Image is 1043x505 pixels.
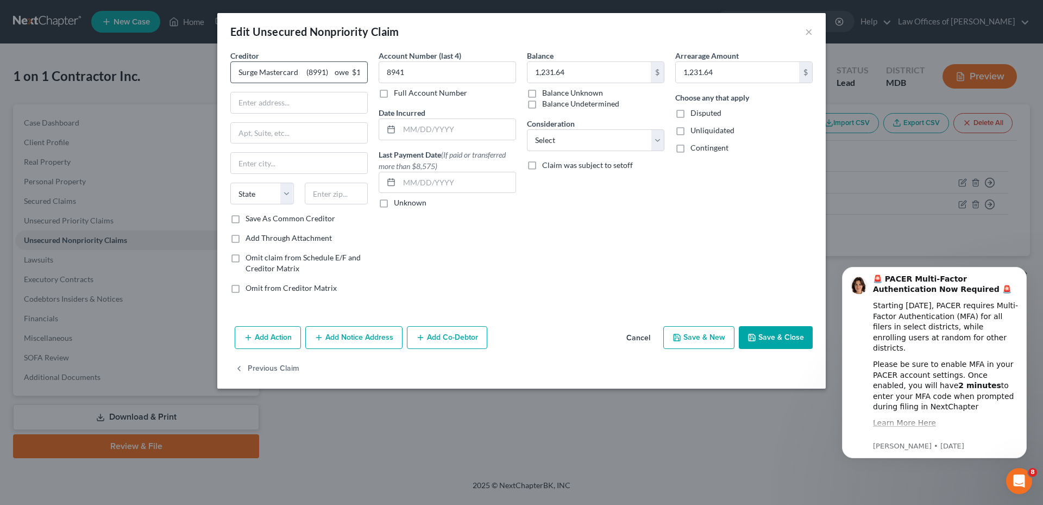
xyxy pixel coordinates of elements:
[651,62,664,83] div: $
[379,50,461,61] label: Account Number (last 4)
[394,88,467,98] label: Full Account Number
[231,92,367,113] input: Enter address...
[379,149,516,172] label: Last Payment Date
[230,61,368,83] input: Search creditor by name...
[805,25,813,38] button: ×
[675,92,749,103] label: Choose any that apply
[527,118,575,129] label: Consideration
[690,108,721,117] span: Disputed
[799,62,812,83] div: $
[542,88,603,98] label: Balance Unknown
[527,50,554,61] label: Balance
[394,197,426,208] label: Unknown
[739,326,813,349] button: Save & Close
[246,213,335,224] label: Save As Common Creditor
[305,326,403,349] button: Add Notice Address
[246,253,361,273] span: Omit claim from Schedule E/F and Creditor Matrix
[675,50,739,61] label: Arrearage Amount
[246,233,332,244] label: Add Through Attachment
[399,119,516,140] input: MM/DD/YYYY
[618,327,659,349] button: Cancel
[826,251,1043,476] iframe: Intercom notifications message
[231,123,367,144] input: Apt, Suite, etc...
[231,153,367,173] input: Enter city...
[676,62,799,83] input: 0.00
[379,61,516,83] input: XXXX
[235,326,301,349] button: Add Action
[246,283,337,292] span: Omit from Creditor Matrix
[690,143,728,152] span: Contingent
[527,62,651,83] input: 0.00
[690,126,734,135] span: Unliquidated
[1006,468,1032,494] iframe: Intercom live chat
[407,326,487,349] button: Add Co-Debtor
[542,98,619,109] label: Balance Undetermined
[230,51,259,60] span: Creditor
[542,160,633,170] span: Claim was subject to setoff
[305,183,368,204] input: Enter zip...
[663,326,734,349] button: Save & New
[230,24,399,39] div: Edit Unsecured Nonpriority Claim
[379,150,506,171] span: (If paid or transferred more than $8,575)
[235,358,299,381] button: Previous Claim
[379,107,425,119] label: Date Incurred
[399,172,516,193] input: MM/DD/YYYY
[1028,468,1037,477] span: 8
